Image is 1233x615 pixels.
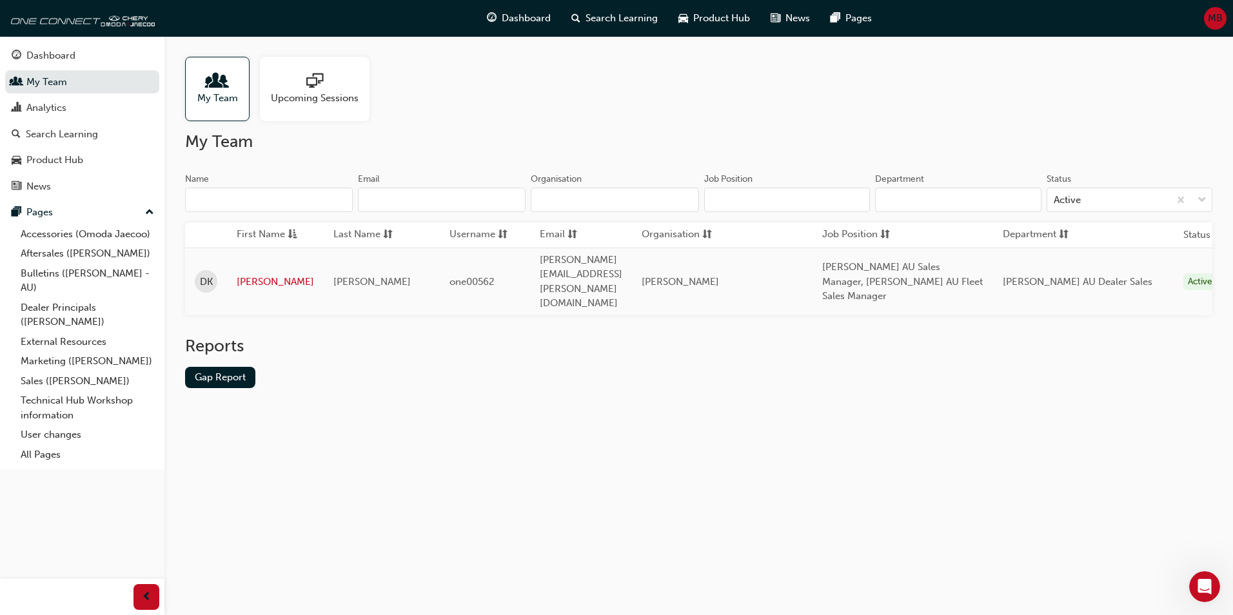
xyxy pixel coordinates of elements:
span: Organisation [642,227,700,243]
span: [PERSON_NAME] [333,276,411,288]
a: All Pages [15,445,159,465]
a: Bulletins ([PERSON_NAME] - AU) [15,264,159,298]
img: oneconnect [6,5,155,31]
span: My Team [197,91,238,106]
button: Last Namesorting-icon [333,227,404,243]
button: DashboardMy TeamAnalyticsSearch LearningProduct HubNews [5,41,159,200]
a: My Team [5,70,159,94]
span: sorting-icon [567,227,577,243]
a: News [5,175,159,199]
span: Dashboard [502,11,551,26]
button: First Nameasc-icon [237,227,308,243]
a: User changes [15,425,159,445]
span: sorting-icon [1059,227,1069,243]
span: Department [1003,227,1056,243]
div: Active [1054,193,1081,208]
button: Departmentsorting-icon [1003,227,1074,243]
a: Marketing ([PERSON_NAME]) [15,351,159,371]
button: Usernamesorting-icon [449,227,520,243]
a: Dashboard [5,44,159,68]
a: Product Hub [5,148,159,172]
span: up-icon [145,204,154,221]
div: News [26,179,51,194]
button: Pages [5,200,159,224]
a: Search Learning [5,122,159,146]
span: [PERSON_NAME] AU Sales Manager, [PERSON_NAME] AU Fleet Sales Manager [822,261,983,302]
input: Name [185,188,353,212]
a: Sales ([PERSON_NAME]) [15,371,159,391]
span: news-icon [771,10,780,26]
span: [PERSON_NAME][EMAIL_ADDRESS][PERSON_NAME][DOMAIN_NAME] [540,254,622,309]
span: Job Position [822,227,878,243]
a: search-iconSearch Learning [561,5,668,32]
div: Analytics [26,101,66,115]
a: My Team [185,57,260,121]
a: Aftersales ([PERSON_NAME]) [15,244,159,264]
div: Job Position [704,173,753,186]
div: Close [222,21,245,44]
span: search-icon [571,10,580,26]
button: MB [1204,7,1227,30]
span: First Name [237,227,285,243]
th: Status [1183,228,1210,242]
span: sorting-icon [702,227,712,243]
div: Search Learning [26,127,98,142]
a: news-iconNews [760,5,820,32]
button: Organisationsorting-icon [642,227,713,243]
span: sorting-icon [383,227,393,243]
span: people-icon [209,73,226,91]
span: Product Hub [693,11,750,26]
span: DK [200,275,213,289]
span: pages-icon [12,207,21,219]
span: sorting-icon [498,227,508,243]
button: Messages [129,402,258,454]
span: prev-icon [142,589,152,605]
div: Dashboard [26,48,75,63]
a: Upcoming Sessions [260,57,380,121]
span: one00562 [449,276,495,288]
span: Last Name [333,227,380,243]
a: car-iconProduct Hub [668,5,760,32]
h2: My Team [185,132,1212,152]
span: [PERSON_NAME] [642,276,719,288]
button: Job Positionsorting-icon [822,227,893,243]
p: How can we help? [26,135,232,157]
span: Messages [172,434,216,444]
span: news-icon [12,181,21,193]
span: guage-icon [12,50,21,62]
span: search-icon [12,129,21,141]
span: Upcoming Sessions [271,91,359,106]
span: sorting-icon [880,227,890,243]
a: Gap Report [185,367,255,388]
a: Accessories (Omoda Jaecoo) [15,224,159,244]
span: MB [1208,11,1223,26]
h2: Reports [185,336,1212,356]
span: down-icon [1198,192,1207,209]
div: Active [1183,273,1217,291]
div: Email [358,173,380,186]
a: External Resources [15,332,159,352]
a: Dealer Principals ([PERSON_NAME]) [15,298,159,332]
span: asc-icon [288,227,297,243]
a: Analytics [5,96,159,120]
iframe: Intercom live chat [1189,571,1220,602]
a: guage-iconDashboard [477,5,561,32]
p: Hi [PERSON_NAME] 👋 [26,92,232,135]
span: [PERSON_NAME] AU Dealer Sales [1003,276,1152,288]
span: pages-icon [831,10,840,26]
div: Name [185,173,209,186]
span: Home [50,434,79,444]
span: car-icon [678,10,688,26]
input: Job Position [704,188,871,212]
a: pages-iconPages [820,5,882,32]
input: Department [875,188,1041,212]
span: people-icon [12,77,21,88]
div: Department [875,173,924,186]
span: sessionType_ONLINE_URL-icon [306,73,323,91]
input: Organisation [531,188,698,212]
div: Organisation [531,173,582,186]
span: Email [540,227,565,243]
span: News [785,11,810,26]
